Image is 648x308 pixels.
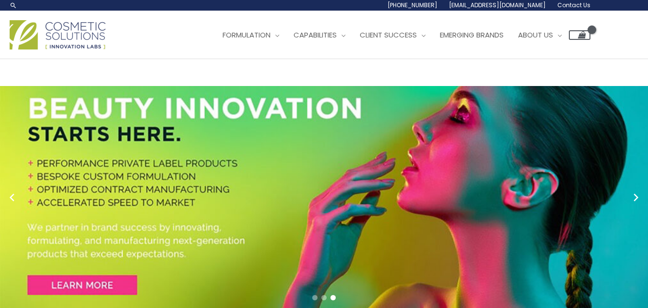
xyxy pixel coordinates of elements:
span: About Us [518,30,553,40]
span: [EMAIL_ADDRESS][DOMAIN_NAME] [449,1,546,9]
img: Cosmetic Solutions Logo [10,20,106,49]
span: Capabilities [294,30,337,40]
span: Go to slide 3 [330,295,336,300]
a: Capabilities [286,21,353,49]
button: Previous slide [5,190,19,205]
a: Emerging Brands [433,21,511,49]
a: View Shopping Cart, empty [569,30,590,40]
a: About Us [511,21,569,49]
nav: Site Navigation [208,21,590,49]
span: Client Success [360,30,417,40]
span: Contact Us [557,1,590,9]
span: Formulation [223,30,271,40]
span: Emerging Brands [440,30,504,40]
a: Formulation [215,21,286,49]
span: Go to slide 1 [312,295,318,300]
span: [PHONE_NUMBER] [388,1,437,9]
span: Go to slide 2 [321,295,327,300]
a: Client Success [353,21,433,49]
a: Search icon link [10,1,17,9]
button: Next slide [629,190,643,205]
